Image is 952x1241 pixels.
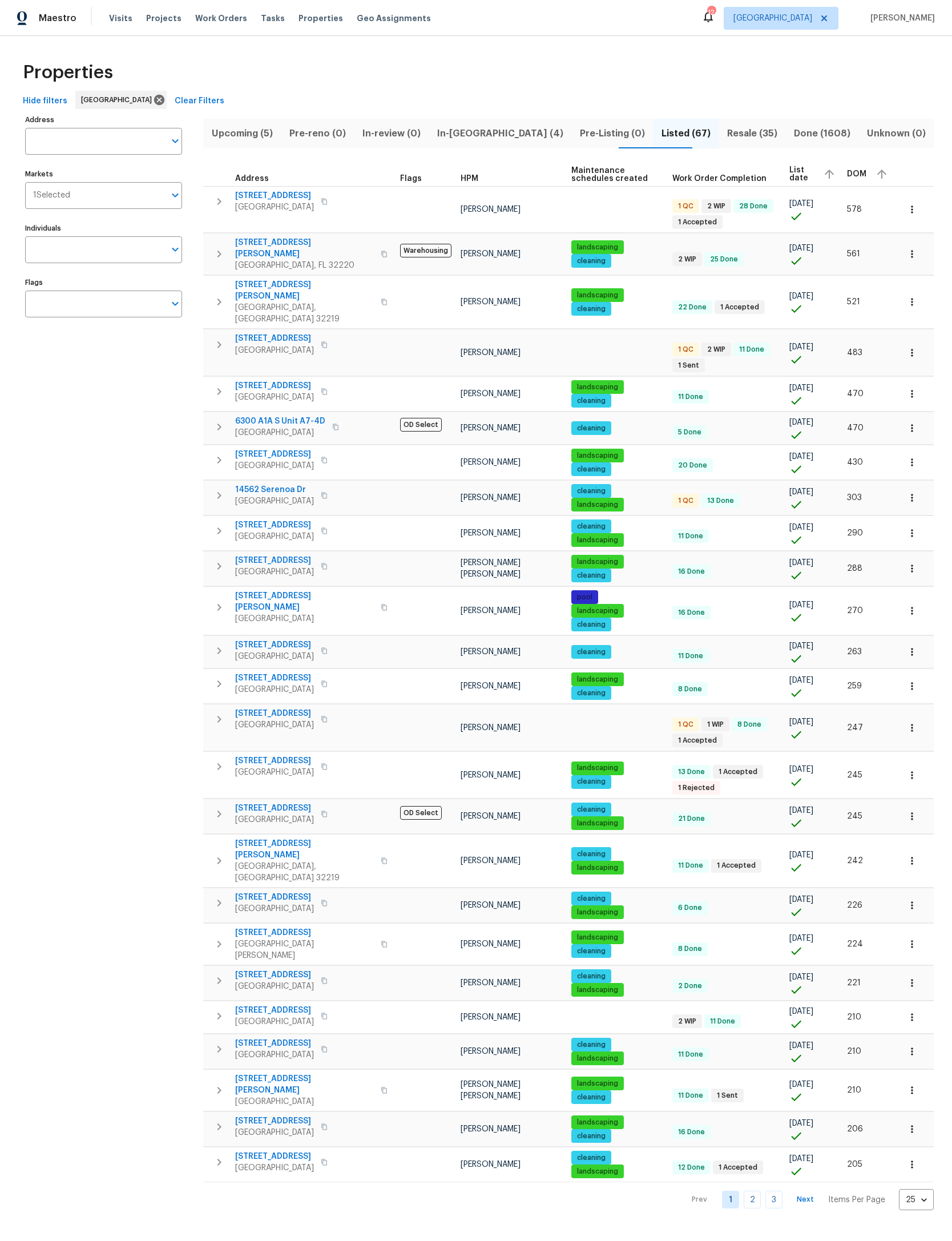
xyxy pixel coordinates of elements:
span: [DATE] [789,1155,813,1163]
span: 210 [847,1047,861,1055]
span: [STREET_ADDRESS] [235,333,314,344]
span: Unknown (0) [865,126,927,142]
span: 288 [847,565,862,573]
span: [PERSON_NAME] [461,1013,521,1021]
span: [PERSON_NAME] [461,349,521,357]
span: 263 [847,648,862,656]
span: 1 Sent [712,1091,743,1101]
span: [GEOGRAPHIC_DATA] [235,651,314,662]
span: [STREET_ADDRESS][PERSON_NAME] [235,279,374,302]
span: [DATE] [789,1119,813,1127]
span: [PERSON_NAME] [461,1125,521,1133]
span: 1 Accepted [714,1163,762,1172]
span: 561 [847,250,860,258]
span: 210 [847,1013,861,1021]
span: 1 QC [673,202,698,211]
span: pool [572,593,597,602]
span: [GEOGRAPHIC_DATA] [235,903,314,914]
span: [GEOGRAPHIC_DATA] [235,345,314,356]
span: [STREET_ADDRESS] [235,519,314,531]
span: 430 [847,458,863,466]
span: Properties [298,13,343,24]
span: [GEOGRAPHIC_DATA] [733,13,812,24]
span: [STREET_ADDRESS][PERSON_NAME] [235,590,374,613]
span: [DATE] [789,1081,813,1089]
span: [PERSON_NAME] [461,1161,521,1169]
span: [STREET_ADDRESS] [235,555,314,566]
span: HPM [461,175,478,183]
span: [GEOGRAPHIC_DATA] [235,1162,314,1174]
span: landscaping [572,933,623,942]
span: 13 Done [673,767,709,777]
span: [DATE] [789,601,813,609]
span: landscaping [572,1118,623,1127]
span: [STREET_ADDRESS] [235,1038,314,1049]
span: cleaning [572,571,610,581]
span: cleaning [572,777,610,787]
span: [PERSON_NAME] [461,940,521,948]
span: [GEOGRAPHIC_DATA], [GEOGRAPHIC_DATA] 32219 [235,861,374,884]
span: [DATE] [789,1042,813,1050]
span: 1 Sent [673,361,704,370]
span: cleaning [572,304,610,314]
span: 206 [847,1125,863,1133]
span: Pre-reno (0) [288,126,347,142]
span: [DATE] [789,934,813,942]
span: Projects [146,13,181,24]
p: Items Per Page [828,1194,885,1206]
span: [DATE] [789,1008,813,1016]
span: cleaning [572,849,610,859]
span: 11 Done [735,345,769,354]
span: 1 QC [673,345,698,354]
span: 483 [847,349,862,357]
span: cleaning [572,894,610,904]
span: cleaning [572,1040,610,1050]
span: [PERSON_NAME] [461,607,521,615]
span: 12 Done [673,1163,709,1172]
span: landscaping [572,557,623,567]
span: [GEOGRAPHIC_DATA] [235,566,314,578]
span: [STREET_ADDRESS][PERSON_NAME] [235,838,374,861]
span: landscaping [572,1054,623,1063]
span: [PERSON_NAME] [461,857,521,865]
span: 470 [847,390,864,398]
span: Address [235,175,269,183]
span: [PERSON_NAME] [461,206,521,213]
span: cleaning [572,946,610,956]
span: 28 Done [735,202,772,211]
span: 11 Done [673,392,708,402]
span: 1 QC [673,720,698,730]
span: [DATE] [789,384,813,392]
span: Listed (67) [660,126,712,142]
span: cleaning [572,1093,610,1102]
span: Tasks [261,14,285,22]
span: landscaping [572,451,623,461]
a: Goto page 3 [765,1191,782,1208]
span: Resale (35) [725,126,778,142]
span: 247 [847,724,863,732]
span: [GEOGRAPHIC_DATA] [235,981,314,992]
span: Work Orders [195,13,247,24]
span: landscaping [572,382,623,392]
span: [STREET_ADDRESS] [235,803,314,814]
span: cleaning [572,1153,610,1163]
span: [DATE] [789,418,813,426]
span: cleaning [572,486,610,496]
span: 259 [847,682,862,690]
span: 16 Done [673,608,709,618]
span: [GEOGRAPHIC_DATA], [GEOGRAPHIC_DATA] 32219 [235,302,374,325]
span: Maintenance schedules created [571,167,653,183]
span: 11 Done [673,651,708,661]
span: 210 [847,1086,861,1094]
span: [DATE] [789,851,813,859]
span: [PERSON_NAME] [461,648,521,656]
span: landscaping [572,863,623,873]
span: [DATE] [789,200,813,208]
span: 11 Done [673,531,708,541]
label: Flags [25,279,182,286]
span: [DATE] [789,523,813,531]
span: OD Select [400,806,442,820]
span: 270 [847,607,863,615]
span: [GEOGRAPHIC_DATA] [235,684,314,695]
span: [DATE] [789,765,813,773]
